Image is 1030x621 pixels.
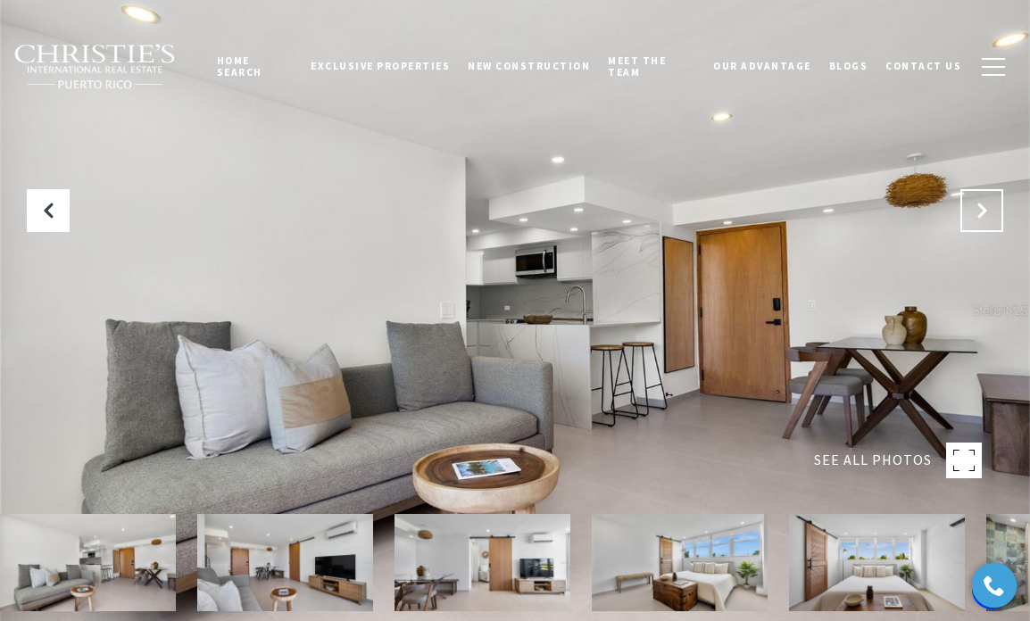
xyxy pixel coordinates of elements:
[960,189,1003,232] button: Next Slide
[592,514,768,611] img: 7041 CARR 187 #307B
[395,514,570,611] img: 7041 CARR 187 #307B
[208,38,302,95] a: Home Search
[885,60,961,72] span: Contact Us
[599,38,704,95] a: Meet the Team
[704,44,820,88] a: Our Advantage
[13,44,177,89] img: Christie's International Real Estate black text logo
[970,41,1017,93] button: button
[459,44,599,88] a: New Construction
[27,189,70,232] button: Previous Slide
[713,60,811,72] span: Our Advantage
[302,44,459,88] a: Exclusive Properties
[468,60,590,72] span: New Construction
[820,44,877,88] a: Blogs
[311,60,450,72] span: Exclusive Properties
[789,514,965,611] img: 7041 CARR 187 #307B
[197,514,373,611] img: 7041 CARR 187 #307B
[814,449,932,472] span: SEE ALL PHOTOS
[829,60,868,72] span: Blogs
